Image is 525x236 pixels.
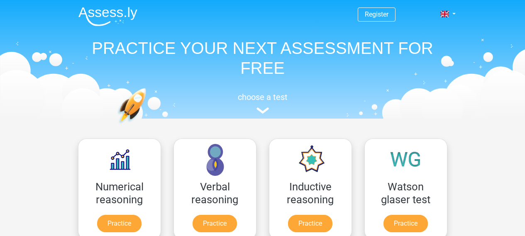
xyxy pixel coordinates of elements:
h5: choose a test [72,92,454,102]
h1: PRACTICE YOUR NEXT ASSESSMENT FOR FREE [72,38,454,78]
a: Register [365,10,388,18]
img: assessment [256,107,269,114]
a: Practice [97,215,142,232]
a: Practice [288,215,332,232]
a: Practice [383,215,428,232]
a: choose a test [72,92,454,114]
a: Practice [193,215,237,232]
img: Assessly [78,7,137,26]
img: practice [117,88,178,163]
